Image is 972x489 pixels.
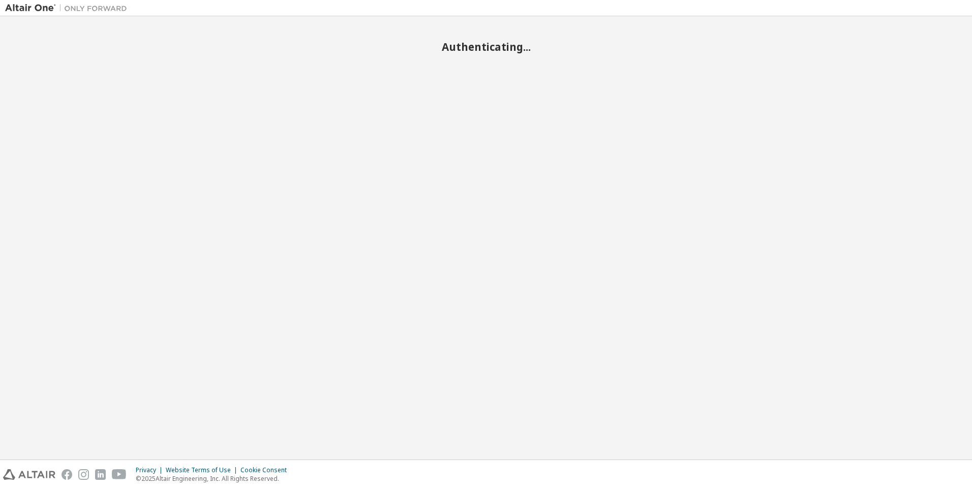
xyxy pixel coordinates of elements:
[3,469,55,480] img: altair_logo.svg
[166,466,240,474] div: Website Terms of Use
[136,466,166,474] div: Privacy
[78,469,89,480] img: instagram.svg
[136,474,293,483] p: © 2025 Altair Engineering, Inc. All Rights Reserved.
[5,40,967,53] h2: Authenticating...
[62,469,72,480] img: facebook.svg
[5,3,132,13] img: Altair One
[112,469,127,480] img: youtube.svg
[240,466,293,474] div: Cookie Consent
[95,469,106,480] img: linkedin.svg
